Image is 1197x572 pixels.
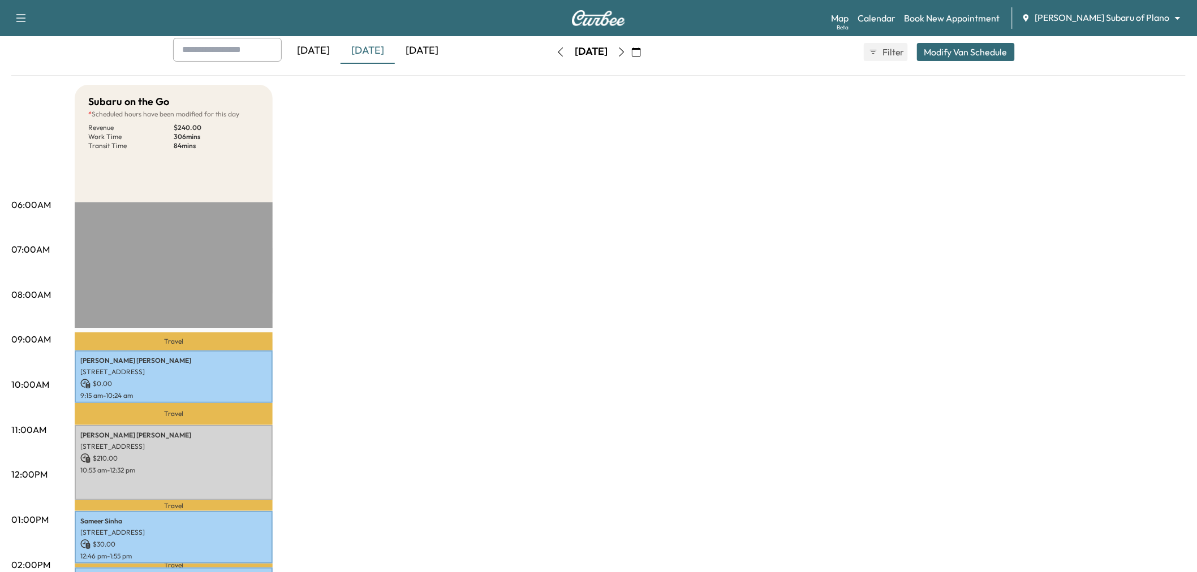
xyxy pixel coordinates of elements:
p: Travel [75,564,273,567]
p: 306 mins [174,132,259,141]
p: 08:00AM [11,288,51,301]
h5: Subaru on the Go [88,94,169,110]
a: MapBeta [831,11,849,25]
p: 10:53 am - 12:32 pm [80,466,267,475]
p: 12:46 pm - 1:55 pm [80,552,267,561]
p: $ 240.00 [174,123,259,132]
p: [PERSON_NAME] [PERSON_NAME] [80,356,267,365]
p: 11:00AM [11,423,46,436]
span: [PERSON_NAME] Subaru of Plano [1035,11,1170,24]
div: [DATE] [286,38,341,64]
p: [STREET_ADDRESS] [80,528,267,537]
p: $ 30.00 [80,539,267,549]
p: Revenue [88,123,174,132]
p: Sameer Sinha [80,517,267,526]
p: [PERSON_NAME] [PERSON_NAME] [80,431,267,440]
img: Curbee Logo [571,10,626,26]
p: Transit Time [88,141,174,150]
p: 9:15 am - 10:24 am [80,391,267,400]
a: Calendar [858,11,895,25]
div: [DATE] [341,38,395,64]
span: Filter [882,45,903,59]
p: Travel [75,332,273,350]
div: [DATE] [395,38,449,64]
p: 02:00PM [11,558,50,571]
p: Scheduled hours have been modified for this day [88,110,259,119]
p: [STREET_ADDRESS] [80,367,267,376]
p: 06:00AM [11,198,51,211]
p: Travel [75,500,273,511]
p: 07:00AM [11,242,50,256]
p: 12:00PM [11,467,48,481]
p: Travel [75,403,273,425]
p: 01:00PM [11,513,49,526]
button: Modify Van Schedule [917,43,1015,61]
p: 09:00AM [11,332,51,346]
p: $ 210.00 [80,453,267,463]
p: $ 0.00 [80,379,267,389]
a: Book New Appointment [905,11,1000,25]
p: 10:00AM [11,378,49,391]
div: [DATE] [575,45,608,59]
p: Work Time [88,132,174,141]
p: 84 mins [174,141,259,150]
button: Filter [864,43,908,61]
div: Beta [837,23,849,32]
p: [STREET_ADDRESS] [80,442,267,451]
